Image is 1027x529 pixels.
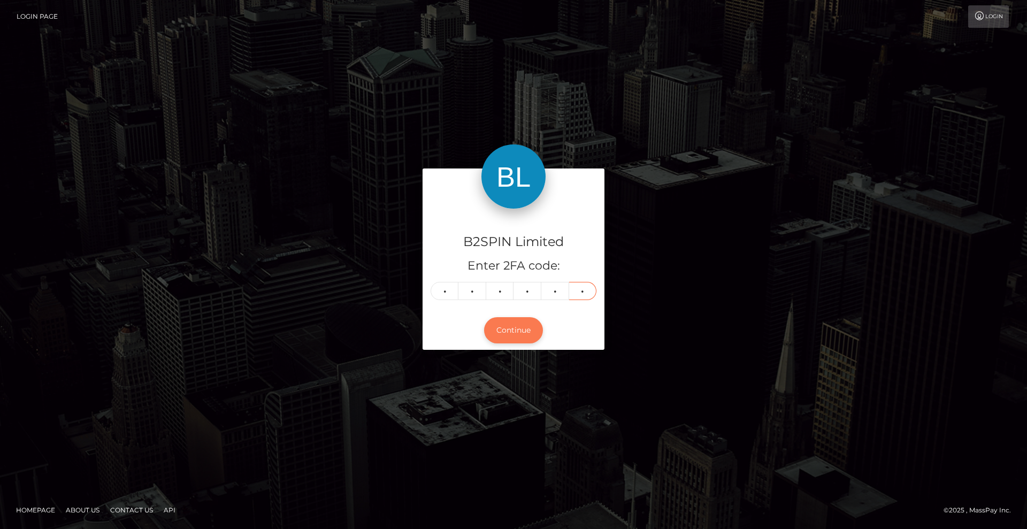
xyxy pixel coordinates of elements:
img: B2SPIN Limited [481,144,546,209]
h4: B2SPIN Limited [431,233,596,251]
button: Continue [484,317,543,343]
div: © 2025 , MassPay Inc. [944,504,1019,516]
a: Login Page [17,5,58,28]
a: API [159,502,180,518]
a: Login [968,5,1009,28]
a: Contact Us [106,502,157,518]
a: Homepage [12,502,59,518]
a: About Us [62,502,104,518]
h5: Enter 2FA code: [431,258,596,274]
